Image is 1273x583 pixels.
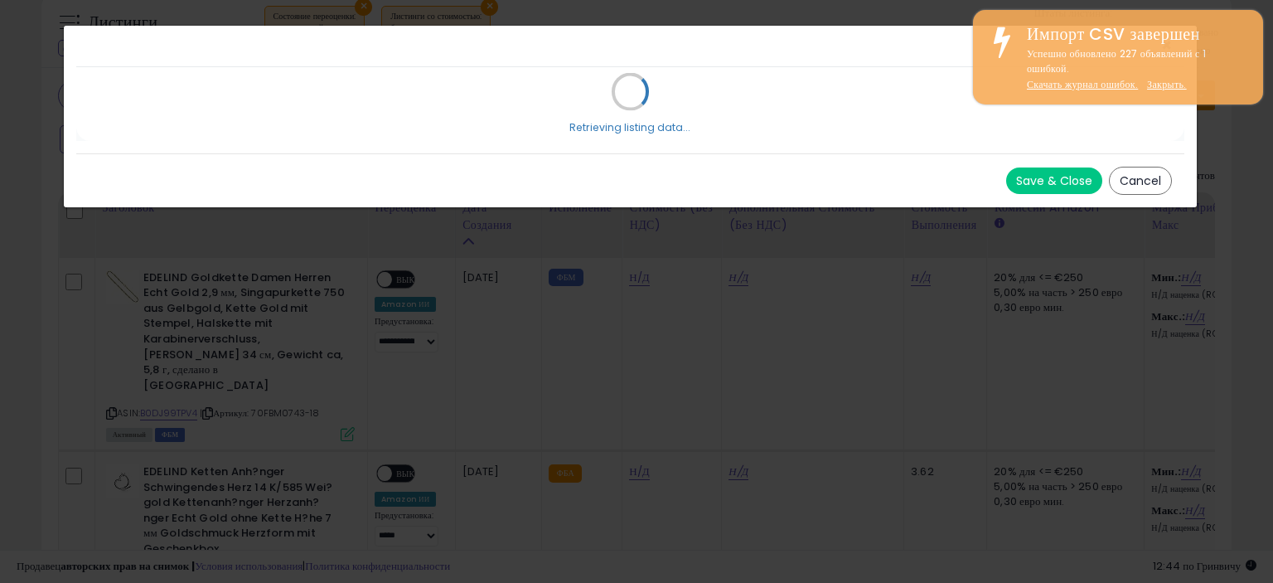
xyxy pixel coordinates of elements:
[1109,167,1172,195] button: Cancel
[1147,77,1187,91] font: Закрыть.
[569,120,690,135] div: Retrieving listing data...
[1027,77,1138,91] a: Скачать журнал ошибок.
[1006,168,1102,194] button: Save & Close
[1027,46,1206,76] font: Успешно обновлено 227 объявлений с 1 ошибкой.
[1027,22,1200,46] font: Импорт CSV завершен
